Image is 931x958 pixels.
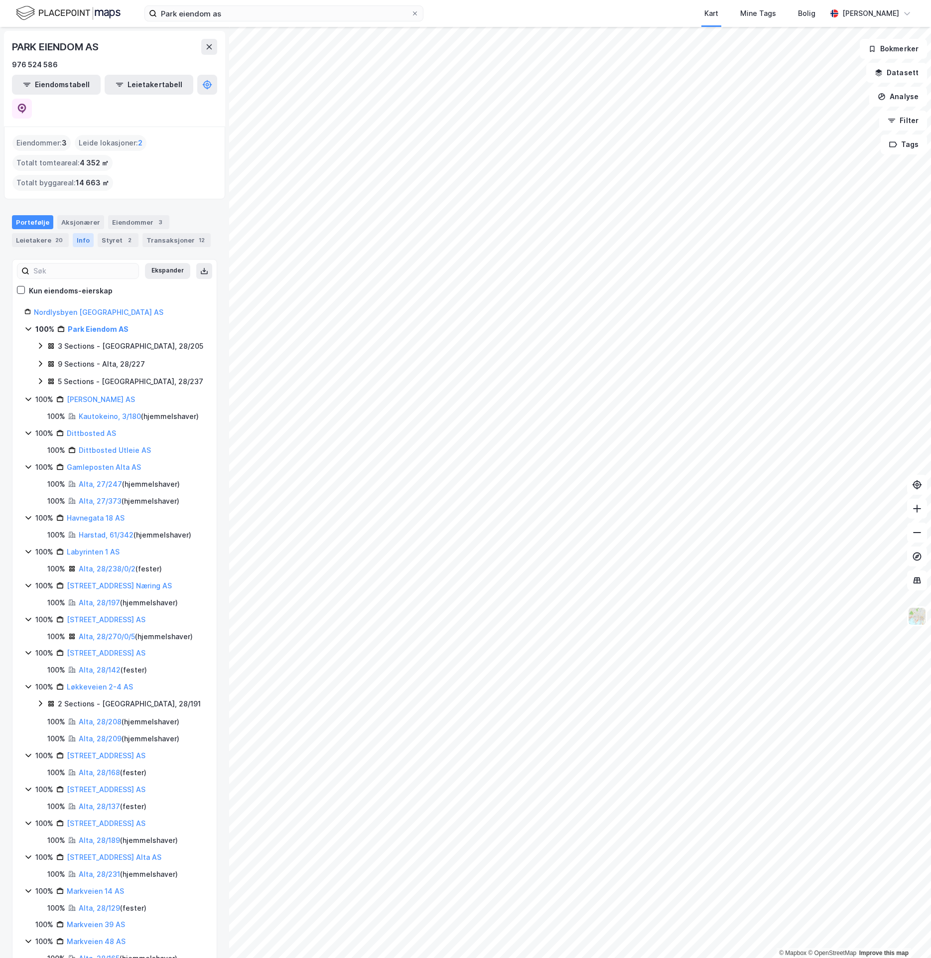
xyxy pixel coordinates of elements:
[47,716,65,728] div: 100%
[35,512,53,524] div: 100%
[79,870,120,878] a: Alta, 28/231
[79,597,178,609] div: ( hjemmelshaver )
[67,395,135,404] a: [PERSON_NAME] AS
[12,75,101,95] button: Eiendomstabell
[138,137,142,149] span: 2
[35,647,53,659] div: 100%
[47,563,65,575] div: 100%
[908,607,927,626] img: Z
[79,497,122,505] a: Alta, 27/373
[740,7,776,19] div: Mine Tags
[58,376,203,388] div: 5 Sections - [GEOGRAPHIC_DATA], 28/237
[67,937,126,946] a: Markveien 48 AS
[79,478,180,490] div: ( hjemmelshaver )
[35,580,53,592] div: 100%
[808,950,856,957] a: OpenStreetMap
[79,801,146,813] div: ( fester )
[67,547,120,556] a: Labyrinten 1 AS
[29,264,138,278] input: Søk
[79,563,162,575] div: ( fester )
[47,801,65,813] div: 100%
[881,135,927,154] button: Tags
[76,177,109,189] span: 14 663 ㎡
[35,818,53,829] div: 100%
[67,581,172,590] a: [STREET_ADDRESS] Næring AS
[58,358,145,370] div: 9 Sections - Alta, 28/227
[35,323,54,335] div: 100%
[79,411,199,422] div: ( hjemmelshaver )
[73,233,94,247] div: Info
[67,887,124,895] a: Markveien 14 AS
[12,135,71,151] div: Eiendommer :
[67,819,145,827] a: [STREET_ADDRESS] AS
[79,733,179,745] div: ( hjemmelshaver )
[67,429,116,437] a: Dittbosted AS
[80,157,109,169] span: 4 352 ㎡
[79,836,120,844] a: Alta, 28/189
[35,851,53,863] div: 100%
[12,233,69,247] div: Leietakere
[79,768,120,777] a: Alta, 28/168
[79,495,179,507] div: ( hjemmelshaver )
[35,546,53,558] div: 100%
[79,868,178,880] div: ( hjemmelshaver )
[79,446,151,454] a: Dittbosted Utleie AS
[142,233,211,247] div: Transaksjoner
[79,664,147,676] div: ( fester )
[67,615,145,624] a: [STREET_ADDRESS] AS
[35,750,53,762] div: 100%
[79,717,122,726] a: Alta, 28/208
[79,598,120,607] a: Alta, 28/197
[12,215,53,229] div: Portefølje
[105,75,193,95] button: Leietakertabell
[704,7,718,19] div: Kart
[125,235,134,245] div: 2
[58,340,203,352] div: 3 Sections - [GEOGRAPHIC_DATA], 28/205
[57,215,104,229] div: Aksjonærer
[98,233,138,247] div: Styret
[67,853,161,861] a: [STREET_ADDRESS] Alta AS
[879,111,927,131] button: Filter
[58,698,201,710] div: 2 Sections - [GEOGRAPHIC_DATA], 28/191
[67,751,145,760] a: [STREET_ADDRESS] AS
[62,137,67,149] span: 3
[16,4,121,22] img: logo.f888ab2527a4732fd821a326f86c7f29.svg
[12,155,113,171] div: Totalt tomteareal :
[67,514,125,522] a: Havnegata 18 AS
[53,235,65,245] div: 20
[67,463,141,471] a: Gamleposten Alta AS
[35,936,53,948] div: 100%
[79,632,135,641] a: Alta, 28/270/0/5
[866,63,927,83] button: Datasett
[155,217,165,227] div: 3
[79,666,121,674] a: Alta, 28/142
[68,325,129,333] a: Park Eiendom AS
[35,784,53,796] div: 100%
[79,480,122,488] a: Alta, 27/247
[47,767,65,779] div: 100%
[79,529,191,541] div: ( hjemmelshaver )
[34,308,163,316] a: Nordlysbyen [GEOGRAPHIC_DATA] AS
[79,631,193,643] div: ( hjemmelshaver )
[881,910,931,958] iframe: Chat Widget
[869,87,927,107] button: Analyse
[67,785,145,794] a: [STREET_ADDRESS] AS
[79,767,146,779] div: ( fester )
[197,235,207,245] div: 12
[35,394,53,406] div: 100%
[842,7,899,19] div: [PERSON_NAME]
[67,649,145,657] a: [STREET_ADDRESS] AS
[47,478,65,490] div: 100%
[47,733,65,745] div: 100%
[881,910,931,958] div: Kontrollprogram for chat
[79,564,135,573] a: Alta, 28/238/0/2
[35,614,53,626] div: 100%
[12,59,58,71] div: 976 524 586
[79,716,179,728] div: ( hjemmelshaver )
[35,919,53,931] div: 100%
[79,902,146,914] div: ( fester )
[157,6,411,21] input: Søk på adresse, matrikkel, gårdeiere, leietakere eller personer
[47,631,65,643] div: 100%
[47,868,65,880] div: 100%
[47,664,65,676] div: 100%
